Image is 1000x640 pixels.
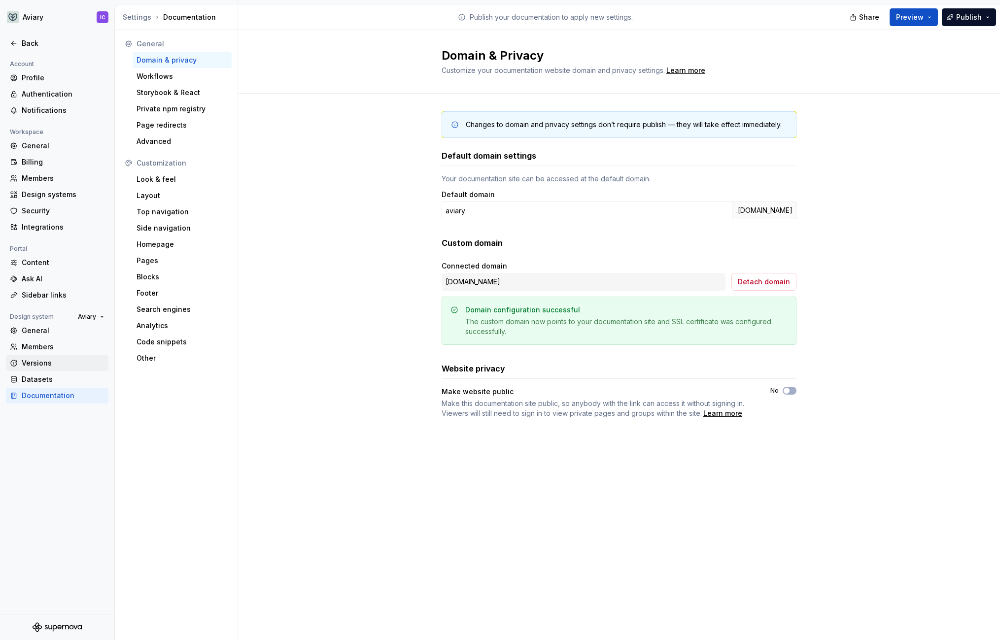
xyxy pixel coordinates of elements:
[442,66,665,74] span: Customize your documentation website domain and privacy settings.
[665,67,707,74] span: .
[133,302,232,317] a: Search engines
[137,55,228,65] div: Domain & privacy
[137,88,228,98] div: Storybook & React
[133,117,232,133] a: Page redirects
[123,12,151,22] div: Settings
[137,71,228,81] div: Workflows
[6,323,108,338] a: General
[442,237,503,249] h3: Custom domain
[6,170,108,186] a: Members
[22,157,104,167] div: Billing
[133,350,232,366] a: Other
[133,52,232,68] a: Domain & privacy
[442,190,495,200] label: Default domain
[6,35,108,51] a: Back
[770,387,779,395] label: No
[22,358,104,368] div: Versions
[442,150,536,162] h3: Default domain settings
[22,38,104,48] div: Back
[6,287,108,303] a: Sidebar links
[137,256,228,266] div: Pages
[442,387,514,397] div: Make website public
[732,202,796,219] div: .[DOMAIN_NAME]
[137,288,228,298] div: Footer
[137,337,228,347] div: Code snippets
[731,273,796,291] button: Detach domain
[6,255,108,270] a: Content
[33,622,82,632] svg: Supernova Logo
[137,304,228,314] div: Search engines
[133,171,232,187] a: Look & feel
[22,290,104,300] div: Sidebar links
[6,154,108,170] a: Billing
[133,134,232,149] a: Advanced
[859,12,879,22] span: Share
[137,223,228,233] div: Side navigation
[133,236,232,252] a: Homepage
[465,305,580,315] div: Domain configuration successful
[6,371,108,387] a: Datasets
[22,173,104,183] div: Members
[6,203,108,219] a: Security
[22,326,104,336] div: General
[137,174,228,184] div: Look & feel
[465,317,788,337] div: The custom domain now points to your documentation site and SSL certificate was configured succes...
[6,58,38,70] div: Account
[137,272,228,282] div: Blocks
[845,8,886,26] button: Share
[78,313,96,321] span: Aviary
[137,136,228,146] div: Advanced
[6,86,108,102] a: Authentication
[133,204,232,220] a: Top navigation
[22,89,104,99] div: Authentication
[896,12,924,22] span: Preview
[133,188,232,203] a: Layout
[6,339,108,355] a: Members
[137,120,228,130] div: Page redirects
[123,12,234,22] div: Documentation
[6,271,108,287] a: Ask AI
[22,141,104,151] div: General
[6,355,108,371] a: Versions
[133,68,232,84] a: Workflows
[133,85,232,101] a: Storybook & React
[666,66,705,75] a: Learn more
[6,102,108,118] a: Notifications
[6,243,31,255] div: Portal
[137,239,228,249] div: Homepage
[137,353,228,363] div: Other
[6,187,108,202] a: Design systems
[22,73,104,83] div: Profile
[22,391,104,401] div: Documentation
[100,13,105,21] div: IC
[6,388,108,404] a: Documentation
[703,408,742,418] a: Learn more
[23,12,43,22] div: Aviary
[442,261,507,271] div: Connected domain
[133,318,232,334] a: Analytics
[22,190,104,200] div: Design systems
[22,258,104,268] div: Content
[6,311,58,323] div: Design system
[956,12,982,22] span: Publish
[890,8,938,26] button: Preview
[137,321,228,331] div: Analytics
[133,334,232,350] a: Code snippets
[137,158,228,168] div: Customization
[137,39,228,49] div: General
[22,105,104,115] div: Notifications
[133,253,232,269] a: Pages
[466,120,782,130] div: Changes to domain and privacy settings don’t require publish — they will take effect immediately.
[137,191,228,201] div: Layout
[6,70,108,86] a: Profile
[133,269,232,285] a: Blocks
[7,11,19,23] img: 256e2c79-9abd-4d59-8978-03feab5a3943.png
[133,285,232,301] a: Footer
[442,174,796,184] div: Your documentation site can be accessed at the default domain.
[738,277,790,287] span: Detach domain
[22,274,104,284] div: Ask AI
[6,138,108,154] a: General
